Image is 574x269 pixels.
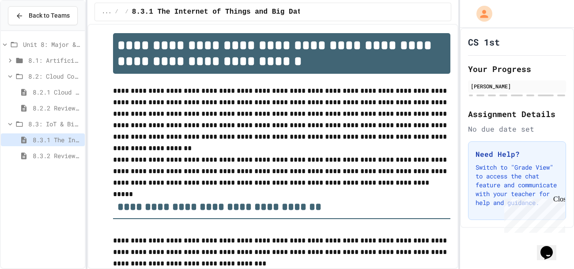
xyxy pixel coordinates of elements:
span: 8.3.1 The Internet of Things and Big Data: Our Connected Digital World [33,135,81,144]
span: 8.3: IoT & Big Data [28,119,81,129]
span: 8.3.1 The Internet of Things and Big Data: Our Connected Digital World [132,7,429,17]
div: [PERSON_NAME] [471,82,563,90]
span: 8.1: Artificial Intelligence Basics [28,56,81,65]
div: No due date set [468,124,566,134]
div: Chat with us now!Close [4,4,61,56]
button: Back to Teams [8,6,78,25]
div: My Account [467,4,495,24]
span: Back to Teams [29,11,70,20]
h2: Assignment Details [468,108,566,120]
h1: CS 1st [468,36,500,48]
h2: Your Progress [468,63,566,75]
span: 8.3.2 Review - The Internet of Things and Big Data [33,151,81,160]
span: ... [102,8,112,15]
span: 8.2: Cloud Computing [28,72,81,81]
iframe: chat widget [537,234,565,260]
span: 8.2.1 Cloud Computing: Transforming the Digital World [33,87,81,97]
h3: Need Help? [476,149,559,159]
span: Unit 8: Major & Emerging Technologies [23,40,81,49]
span: / [125,8,128,15]
iframe: chat widget [501,195,565,233]
p: Switch to "Grade View" to access the chat feature and communicate with your teacher for help and ... [476,163,559,207]
span: 8.2.2 Review - Cloud Computing [33,103,81,113]
span: / [115,8,118,15]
